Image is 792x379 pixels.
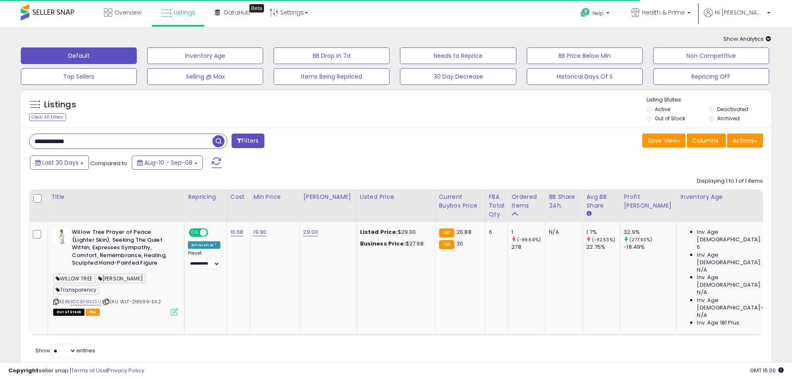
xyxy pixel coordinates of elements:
[456,240,463,248] span: 30
[580,7,590,18] i: Get Help
[517,236,541,243] small: (-99.64%)
[53,228,70,245] img: 41Q89j1DC4L._SL40_.jpg
[697,243,700,251] span: 6
[697,289,707,296] span: N/A
[653,47,769,64] button: Non Competitive
[53,274,95,283] span: WILLOW TREE
[114,8,141,17] span: Overview
[727,134,763,148] button: Actions
[144,159,192,167] span: Aug-10 - Sep-08
[697,177,763,185] div: Displaying 1 to 1 of 1 items
[21,47,137,64] button: Default
[586,193,617,210] div: Avg BB Share
[303,193,353,201] div: [PERSON_NAME]
[8,367,144,375] div: seller snap | |
[303,228,318,236] a: 29.00
[697,312,707,319] span: N/A
[456,228,471,236] span: 26.88
[147,68,263,85] button: Selling @ Max
[629,236,652,243] small: (277.93%)
[489,228,502,236] div: 6
[35,347,95,354] span: Show: entries
[439,228,454,238] small: FBA
[653,68,769,85] button: Repricing OFF
[655,115,685,122] label: Out of Stock
[511,228,545,236] div: 1
[592,236,615,243] small: (-92.53%)
[717,115,740,122] label: Archived
[230,193,247,201] div: Cost
[642,8,685,17] span: Health & Prime
[439,193,482,210] div: Current Buybox Price
[723,35,771,43] span: Show Analytics
[715,8,765,17] span: Hi [PERSON_NAME]
[44,99,76,111] h5: Listings
[400,68,516,85] button: 30 Day Decrease
[697,274,773,289] span: Inv. Age [DEMOGRAPHIC_DATA]:
[42,159,79,167] span: Last 30 Days
[680,193,776,201] div: Inventory Age
[360,240,406,248] b: Business Price:
[624,228,676,236] div: 32.9%
[697,228,773,243] span: Inv. Age [DEMOGRAPHIC_DATA]:
[86,309,100,316] span: FBA
[21,68,137,85] button: Top Sellers
[624,243,676,251] div: -18.49%
[174,8,195,17] span: Listings
[360,228,429,236] div: $29.00
[360,240,429,248] div: $27.98
[586,228,620,236] div: 1.7%
[190,229,200,236] span: ON
[53,285,99,295] span: Transparency
[30,156,89,170] button: Last 30 Days
[692,136,718,145] span: Columns
[207,229,220,236] span: OFF
[717,106,748,113] label: Deactivated
[400,47,516,64] button: Needs to Reprice
[527,68,643,85] button: Historical Days Of S
[70,298,101,305] a: B008FXN3SU
[624,193,673,210] div: Profit [PERSON_NAME]
[750,367,784,374] span: 2025-10-9 15:00 GMT
[51,193,181,201] div: Title
[53,228,178,315] div: ASIN:
[29,113,66,121] div: Clear All Filters
[232,134,264,148] button: Filters
[102,298,161,305] span: | SKU: WLT-218599-EA.2
[147,47,263,64] button: Inventory Age
[574,1,618,27] a: Help
[71,367,106,374] a: Terms of Use
[642,134,686,148] button: Save View
[527,47,643,64] button: BB Price Below Min
[549,228,576,236] div: N/A
[253,193,296,201] div: Min Price
[224,8,250,17] span: DataHub
[132,156,203,170] button: Aug-10 - Sep-08
[188,241,220,249] div: Amazon AI *
[697,297,773,312] span: Inv. Age [DEMOGRAPHIC_DATA]-180:
[592,10,604,17] span: Help
[586,210,591,218] small: Avg BB Share.
[108,367,144,374] a: Privacy Policy
[72,228,173,269] b: Willow Tree Prayer of Peace (Lighter Skin), Seeking The Quiet Within, Expresses Sympathy, Comfort...
[90,159,128,167] span: Compared to:
[439,240,454,249] small: FBA
[96,274,146,283] span: [PERSON_NAME]
[697,319,740,327] span: Inv. Age 181 Plus:
[489,193,505,219] div: FBA Total Qty
[704,8,770,27] a: Hi [PERSON_NAME]
[274,68,390,85] button: Items Being Repriced
[586,243,620,251] div: 22.75%
[274,47,390,64] button: BB Drop in 7d
[511,243,545,251] div: 278
[511,193,542,210] div: Ordered Items
[360,193,432,201] div: Listed Price
[646,96,771,104] p: Listing States:
[655,106,670,113] label: Active
[549,193,579,210] div: BB Share 24h.
[697,266,707,274] span: N/A
[253,228,266,236] a: 19.90
[687,134,726,148] button: Columns
[360,228,398,236] b: Listed Price:
[249,4,264,12] div: Tooltip anchor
